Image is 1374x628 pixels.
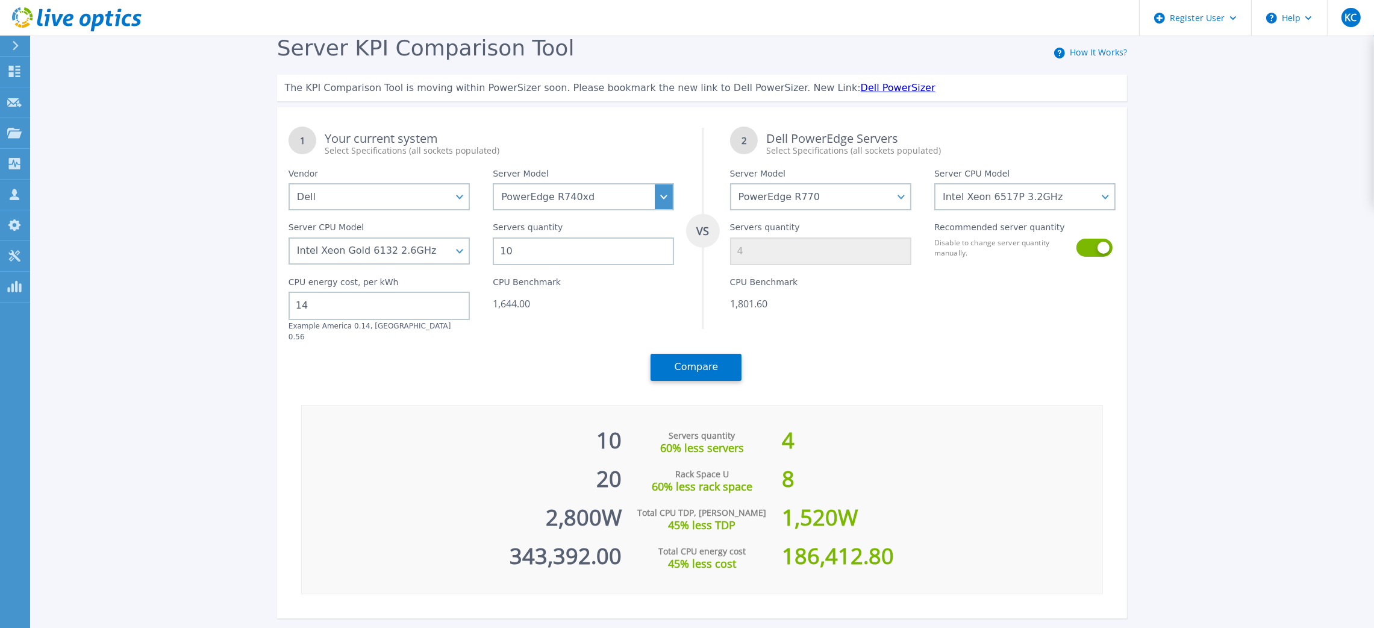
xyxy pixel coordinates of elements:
[493,222,563,237] label: Servers quantity
[289,222,364,237] label: Server CPU Model
[622,430,782,442] div: Servers quantity
[289,292,470,319] input: 0.00
[730,169,785,183] label: Server Model
[302,531,622,570] div: 343,392.00
[622,545,782,557] div: Total CPU energy cost
[934,237,1069,258] label: Disable to change server quantity manually.
[302,415,622,454] div: 10
[289,322,451,341] label: Example America 0.14, [GEOGRAPHIC_DATA] 0.56
[696,224,709,238] tspan: VS
[741,134,746,146] tspan: 2
[289,169,318,183] label: Vendor
[766,145,1116,157] div: Select Specifications (all sockets populated)
[782,454,1102,492] div: 8
[766,133,1116,157] div: Dell PowerEdge Servers
[730,298,911,310] div: 1,801.60
[622,442,782,454] div: 60% less servers
[622,519,782,531] div: 45% less TDP
[622,507,782,519] div: Total CPU TDP, [PERSON_NAME]
[782,415,1102,454] div: 4
[325,145,674,157] div: Select Specifications (all sockets populated)
[300,134,305,146] tspan: 1
[1344,13,1357,22] span: KC
[861,82,935,93] a: Dell PowerSizer
[934,169,1010,183] label: Server CPU Model
[622,480,782,492] div: 60% less rack space
[782,492,1102,531] div: 1,520 W
[325,133,674,157] div: Your current system
[302,492,622,531] div: 2,800 W
[782,531,1102,570] div: 186,412.80
[730,277,798,292] label: CPU Benchmark
[277,36,575,60] span: Server KPI Comparison Tool
[284,82,860,93] span: The KPI Comparison Tool is moving within PowerSizer soon. Please bookmark the new link to Dell Po...
[934,222,1065,237] label: Recommended server quantity
[622,468,782,480] div: Rack Space U
[289,277,399,292] label: CPU energy cost, per kWh
[493,298,674,310] div: 1,644.00
[730,222,800,237] label: Servers quantity
[493,277,561,292] label: CPU Benchmark
[493,169,548,183] label: Server Model
[651,354,742,381] button: Compare
[302,454,622,492] div: 20
[622,557,782,570] div: 45% less cost
[1070,46,1127,58] a: How It Works?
